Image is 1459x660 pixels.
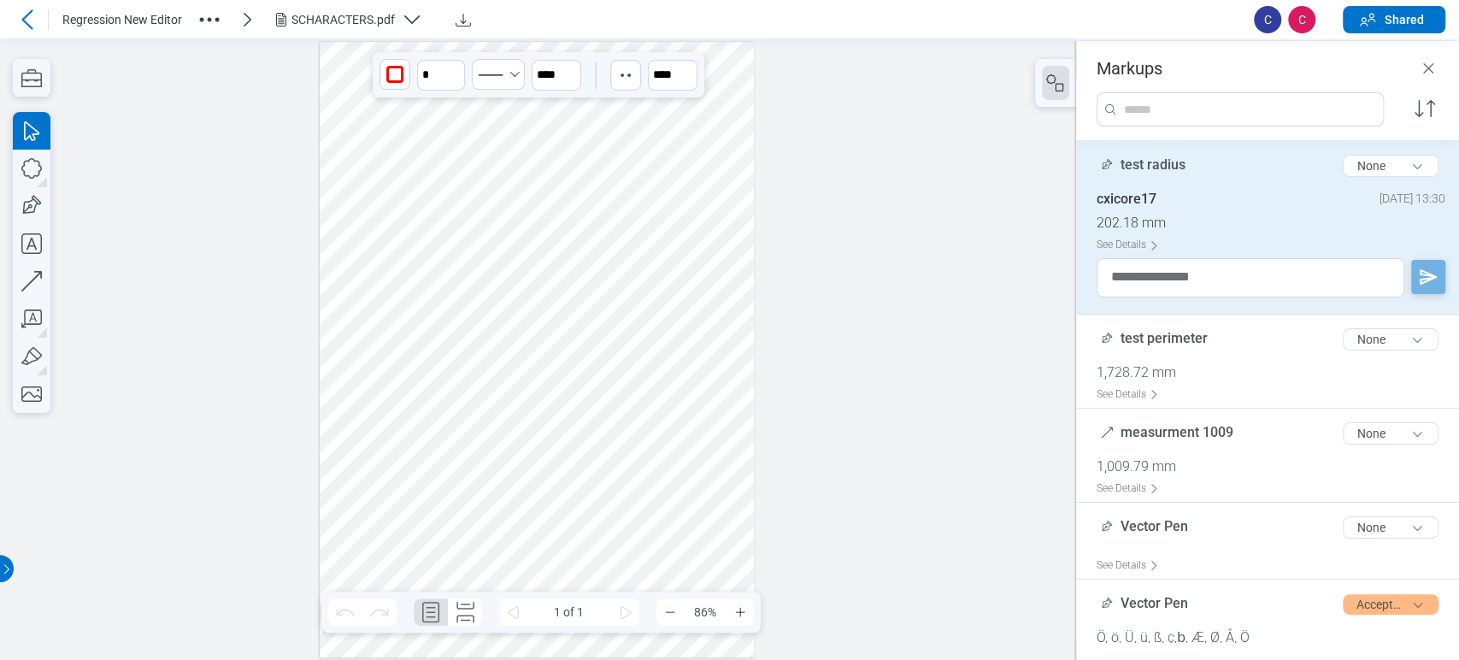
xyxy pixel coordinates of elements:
h3: Markups [1097,58,1162,79]
button: Undo [328,598,362,626]
button: Single Page Layout [414,598,448,626]
div: See Details [1097,381,1166,408]
div: See Details [1097,552,1166,579]
button: Shared [1343,6,1445,33]
span: Regression New Editor [62,11,182,28]
span: 86% [684,598,727,626]
div: See Details [1097,475,1166,502]
button: Continuous Page Layout [448,598,482,626]
div: See Details [1097,232,1166,258]
button: Download [450,6,477,33]
button: Accepted [1343,594,1438,615]
div: Ö, ö, Ü, ü, ß, ç,b̥, Æ, Ø, Å, Ö [1097,629,1452,646]
button: Select Solid [472,59,525,90]
span: measurment 1009 [1121,424,1233,440]
span: Shared [1385,11,1424,28]
button: Zoom Out [656,598,684,626]
span: test radius [1121,156,1185,173]
span: C [1288,6,1315,33]
div: 202.18 mm [1097,215,1445,232]
div: 1,728.72 mm [1097,364,1452,381]
span: test perimeter [1121,330,1208,346]
span: Vector Pen [1121,518,1188,534]
span: C [1254,6,1281,33]
button: SCHARACTERS.pdf [271,6,436,33]
button: Zoom In [727,598,754,626]
button: None [1343,516,1438,539]
button: None [1343,155,1438,177]
button: Redo [362,598,397,626]
div: 1,009.79 mm [1097,458,1452,475]
div: SCHARACTERS.pdf [291,11,395,28]
span: 1 of 1 [527,598,612,626]
button: None [1343,328,1438,351]
div: [DATE] 13:30 [1380,192,1445,207]
button: None [1343,422,1438,445]
span: Vector Pen [1121,595,1188,611]
div: cxicore17 [1097,191,1156,208]
button: Close [1418,58,1438,79]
